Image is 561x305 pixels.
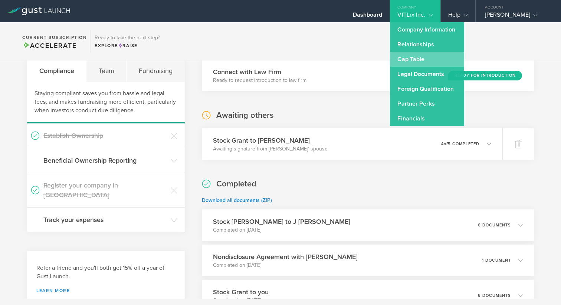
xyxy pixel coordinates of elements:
[213,145,328,153] p: Awaiting signature from [PERSON_NAME]’ spouse
[118,43,138,48] span: Raise
[95,42,160,49] div: Explore
[448,71,522,80] div: Ready for Introduction
[213,67,306,77] h3: Connect with Law Firm
[36,264,175,281] h3: Refer a friend and you'll both get 15% off a year of Gust Launch.
[202,197,272,203] a: Download all documents (ZIP)
[213,297,269,304] p: Completed on [DATE]
[213,287,269,297] h3: Stock Grant to you
[22,35,87,40] h2: Current Subscription
[27,82,185,123] div: Staying compliant saves you from hassle and legal fees, and makes fundraising more efficient, par...
[448,11,468,22] div: Help
[36,288,175,293] a: Learn more
[441,142,479,146] p: 4 5 completed
[478,223,511,227] p: 6 documents
[202,60,534,91] div: Connect with Law FirmReady to request introduction to law firmReady for Introduction
[213,136,328,145] h3: Stock Grant to [PERSON_NAME]
[478,294,511,298] p: 6 documents
[43,131,167,140] h3: Establish Ownership
[86,60,127,82] div: Team
[43,180,167,200] h3: Register your company in [GEOGRAPHIC_DATA]
[213,217,350,226] h3: Stock [PERSON_NAME] to J [PERSON_NAME]
[444,142,448,146] em: of
[27,60,86,82] div: Compliance
[216,179,256,189] h2: Completed
[213,226,350,234] p: Completed on [DATE]
[397,11,433,22] div: VITLrx Inc.
[43,215,167,225] h3: Track your expenses
[482,258,511,262] p: 1 document
[216,110,273,121] h2: Awaiting others
[213,262,358,269] p: Completed on [DATE]
[91,30,164,53] div: Ready to take the next step?ExploreRaise
[22,42,76,50] span: Accelerate
[127,60,184,82] div: Fundraising
[213,252,358,262] h3: Nondisclosure Agreement with [PERSON_NAME]
[213,77,306,84] p: Ready to request introduction to law firm
[43,156,167,165] h3: Beneficial Ownership Reporting
[485,11,548,22] div: [PERSON_NAME]
[95,35,160,40] h3: Ready to take the next step?
[353,11,383,22] div: Dashboard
